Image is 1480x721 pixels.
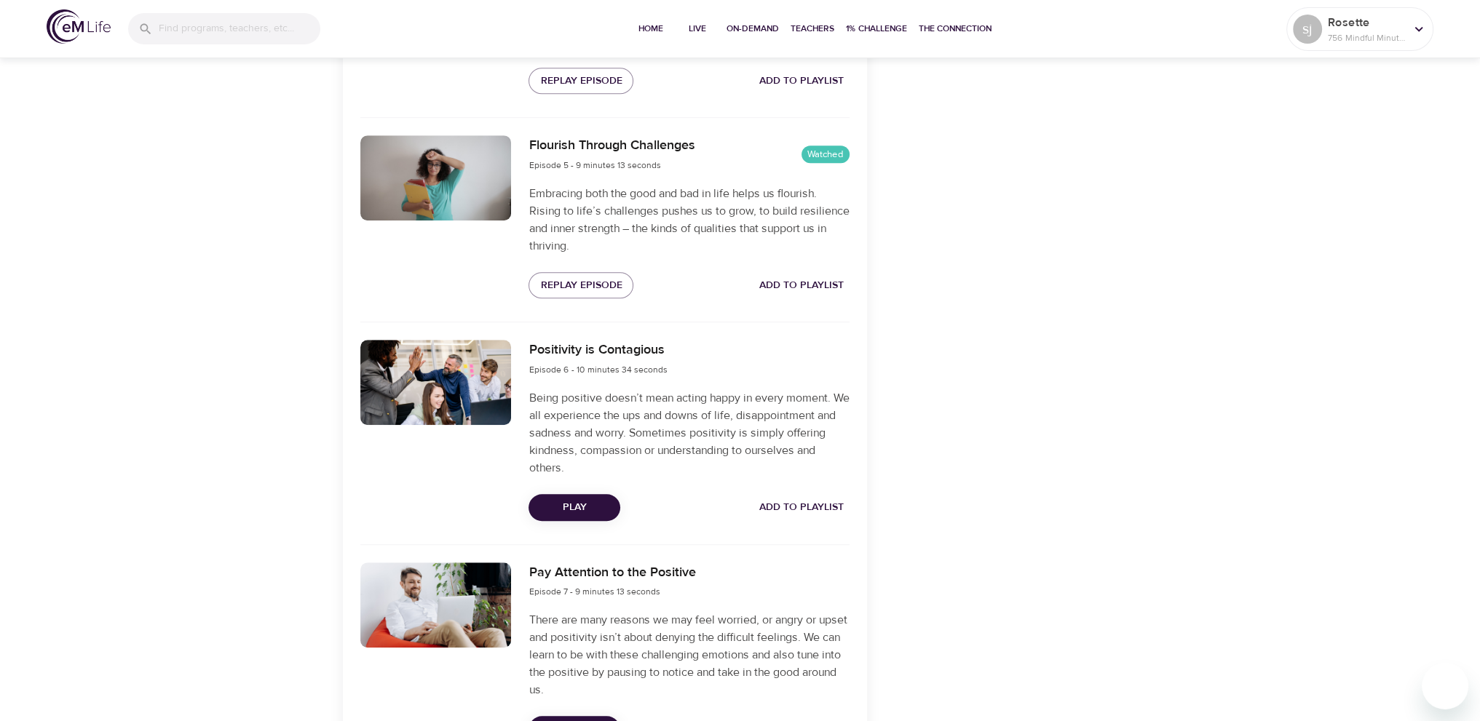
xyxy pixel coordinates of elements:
h6: Positivity is Contagious [529,340,667,361]
span: The Connection [919,21,992,36]
span: Home [633,21,668,36]
iframe: Button to launch messaging window [1422,663,1468,709]
input: Find programs, teachers, etc... [159,13,320,44]
span: Episode 7 - 9 minutes 13 seconds [529,586,660,597]
span: Add to Playlist [759,72,844,90]
span: Teachers [791,21,834,36]
span: Add to Playlist [759,498,844,517]
span: Replay Episode [540,72,622,90]
h6: Pay Attention to the Positive [529,562,695,583]
button: Add to Playlist [753,494,850,521]
p: Being positive doesn’t mean acting happy in every moment. We all experience the ups and downs of ... [529,389,849,477]
span: Replay Episode [540,276,622,295]
img: logo [47,9,111,44]
span: Episode 5 - 9 minutes 13 seconds [529,159,660,171]
span: 1% Challenge [846,21,907,36]
button: Replay Episode [529,272,633,299]
button: Add to Playlist [753,68,850,95]
span: On-Demand [727,21,779,36]
p: There are many reasons we may feel worried, or angry or upset and positivity isn’t about denying ... [529,611,849,698]
span: Play [540,498,609,517]
button: Replay Episode [529,68,633,95]
button: Add to Playlist [753,272,850,299]
span: Add to Playlist [759,276,844,295]
button: Play [529,494,620,521]
p: Embracing both the good and bad in life helps us flourish. Rising to life’s challenges pushes us ... [529,185,849,255]
span: Watched [802,148,850,162]
span: Live [680,21,715,36]
span: Episode 6 - 10 minutes 34 seconds [529,364,667,375]
div: sj [1293,15,1322,44]
p: 756 Mindful Minutes [1328,31,1405,44]
p: Rosette [1328,14,1405,31]
h6: Flourish Through Challenges [529,135,695,156]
